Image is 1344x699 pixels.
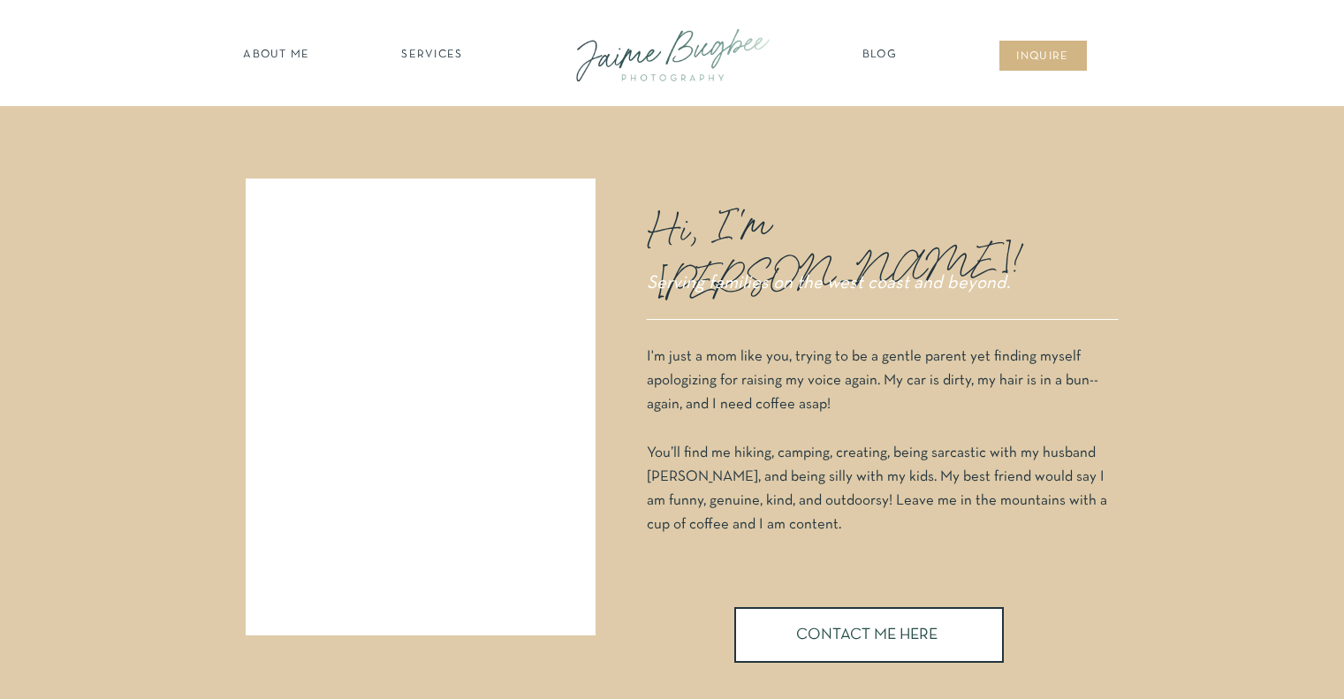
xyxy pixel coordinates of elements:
a: about ME [239,47,315,65]
a: inqUIre [1007,49,1079,66]
a: Blog [858,47,902,65]
a: SERVICES [383,47,482,65]
a: CONTACT ME HERE [796,627,942,648]
i: Serving families on the west coast and beyond. [647,275,1010,292]
p: Hi, I'm [PERSON_NAME]! [647,181,1004,264]
iframe: 909373527 [260,194,582,620]
p: I'm just a mom like you, trying to be a gentle parent yet finding myself apologizing for raising ... [647,345,1114,557]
